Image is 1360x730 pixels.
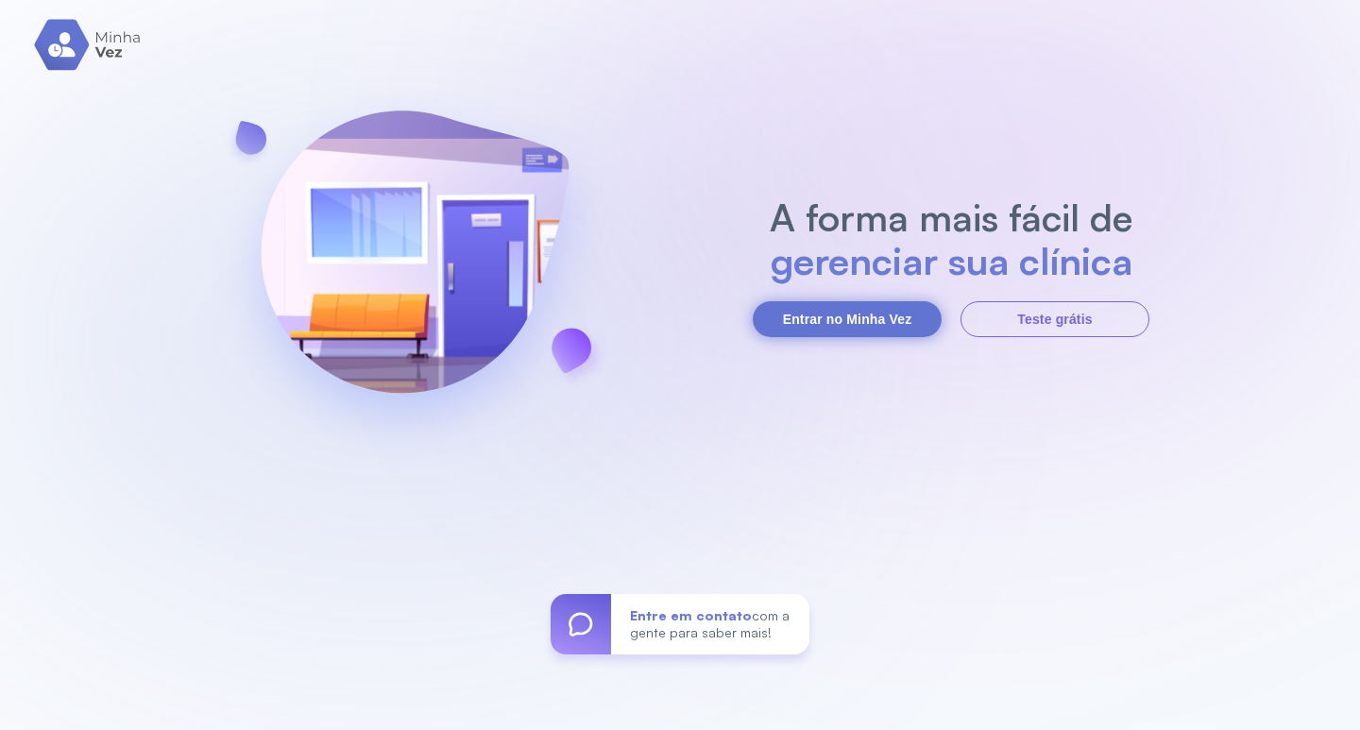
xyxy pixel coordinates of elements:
span: Entre em contato [630,607,752,623]
button: Teste grátis [960,301,1149,337]
h2: gerenciar sua clínica [760,239,1143,282]
img: logo.svg [34,19,143,71]
button: Entrar no Minha Vez [753,301,942,337]
h2: A forma mais fácil de [760,195,1143,239]
img: banner-login.svg [211,60,619,471]
div: com a gente para saber mais! [611,594,809,654]
a: Entre em contatocom a gente para saber mais! [551,594,809,654]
